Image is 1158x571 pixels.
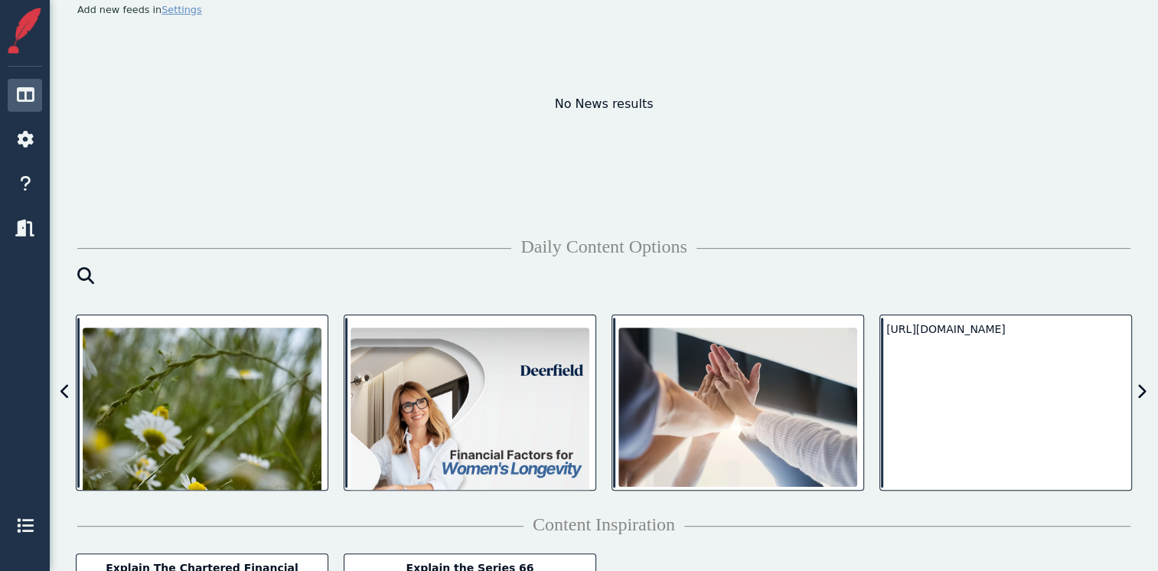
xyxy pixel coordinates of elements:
h4: Content Inspiration [77,514,1130,536]
div: [URL][DOMAIN_NAME] [886,321,1125,338]
div: No News results [68,95,1140,217]
img: "Alone we can do so little; together we can do so much." -Helen Keller [618,328,857,487]
img: Storiful Square [2,8,47,54]
h4: Daily Content Options [77,236,1130,258]
span: Add new feeds in [77,4,202,15]
a: Settings [161,4,202,15]
iframe: Chat [1093,502,1147,560]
